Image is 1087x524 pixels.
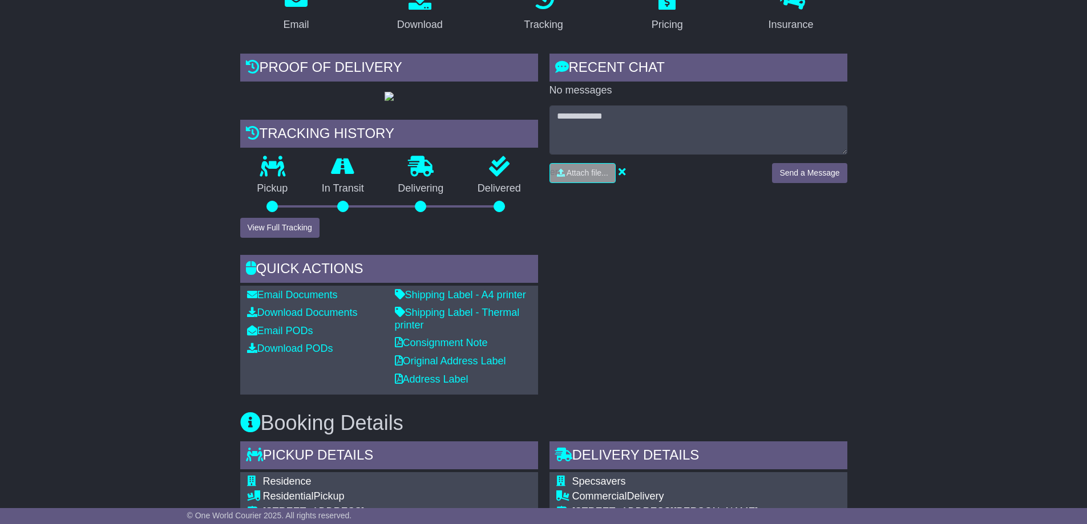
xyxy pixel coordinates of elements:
span: Residence [263,476,312,487]
p: No messages [549,84,847,97]
a: Email PODs [247,325,313,336]
div: Delivery Details [549,441,847,472]
p: In Transit [305,182,381,195]
div: Tracking history [240,120,538,151]
a: Original Address Label [395,355,506,367]
div: [STREET_ADDRESS][PERSON_NAME] [572,506,792,518]
a: Address Label [395,373,468,385]
a: Consignment Note [395,337,488,348]
div: Email [283,17,309,33]
button: Send a Message [772,163,847,183]
span: Commercial [572,490,627,502]
a: Email Documents [247,289,338,300]
span: © One World Courier 2025. All rights reserved. [187,511,352,520]
div: [STREET_ADDRESS] [263,506,483,518]
a: Download PODs [247,343,333,354]
div: Insurance [769,17,814,33]
p: Delivering [381,182,461,195]
a: Download Documents [247,307,358,318]
div: Quick Actions [240,255,538,286]
h3: Booking Details [240,412,847,434]
div: Download [397,17,443,33]
div: Pickup [263,490,483,503]
a: Shipping Label - Thermal printer [395,307,520,331]
a: Shipping Label - A4 printer [395,289,526,300]
div: Pickup Details [240,441,538,472]
div: RECENT CHAT [549,54,847,84]
div: Proof of Delivery [240,54,538,84]
span: Residential [263,490,314,502]
p: Pickup [240,182,305,195]
span: Specsavers [572,476,626,487]
div: Pricing [652,17,683,33]
div: Tracking [524,17,563,33]
p: Delivered [460,182,538,195]
button: View Full Tracking [240,218,320,238]
div: Delivery [572,490,792,503]
img: GetPodImage [385,92,394,101]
